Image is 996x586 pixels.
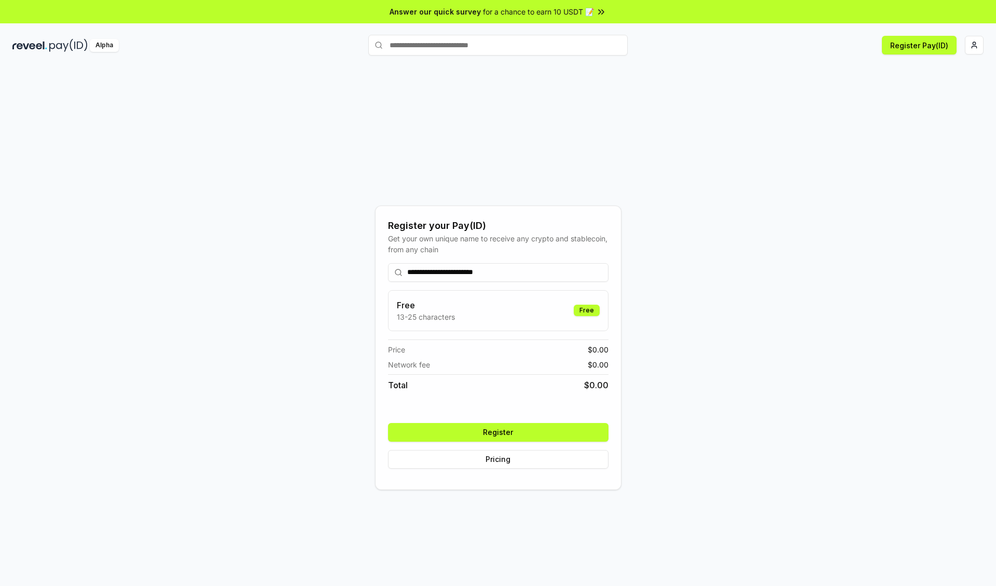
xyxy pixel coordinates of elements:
[388,233,608,255] div: Get your own unique name to receive any crypto and stablecoin, from any chain
[388,379,408,391] span: Total
[388,423,608,442] button: Register
[12,39,47,52] img: reveel_dark
[388,450,608,469] button: Pricing
[588,344,608,355] span: $ 0.00
[483,6,594,17] span: for a chance to earn 10 USDT 📝
[49,39,88,52] img: pay_id
[90,39,119,52] div: Alpha
[588,359,608,370] span: $ 0.00
[390,6,481,17] span: Answer our quick survey
[388,359,430,370] span: Network fee
[397,311,455,322] p: 13-25 characters
[397,299,455,311] h3: Free
[388,219,608,233] div: Register your Pay(ID)
[584,379,608,391] span: $ 0.00
[388,344,405,355] span: Price
[574,305,600,316] div: Free
[882,36,957,54] button: Register Pay(ID)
